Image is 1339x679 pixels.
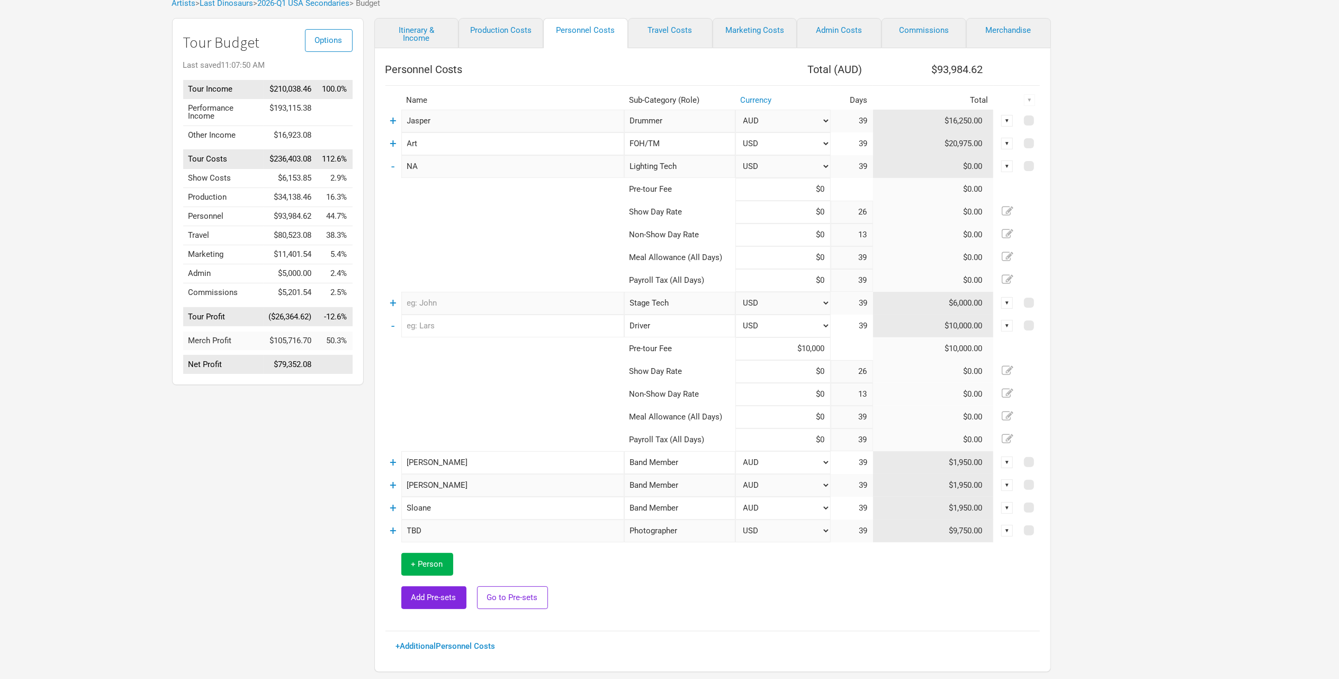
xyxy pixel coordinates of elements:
td: 39 [831,132,873,155]
td: $5,000.00 [264,264,317,283]
td: Travel [183,226,264,245]
td: Tour Costs [183,150,264,169]
input: eg: Angus [401,451,624,474]
a: + [390,524,397,538]
td: $0.00 [873,406,994,428]
td: Personnel as % of Tour Income [317,207,353,226]
div: ▼ [1001,525,1013,537]
div: Drummer [624,110,735,132]
th: Personnel Costs [385,59,735,80]
div: ▼ [1024,94,1036,106]
td: Payroll Tax (All Days) [624,269,735,292]
td: Admin as % of Tour Income [317,264,353,283]
td: $6,000.00 [873,292,994,315]
td: Performance Income [183,99,264,126]
td: Production [183,188,264,207]
div: ▼ [1001,457,1013,468]
span: Options [315,35,343,45]
td: $93,984.62 [264,207,317,226]
td: $80,523.08 [264,226,317,245]
td: $1,950.00 [873,497,994,520]
td: Other Income as % of Tour Income [317,126,353,145]
td: 39 [831,155,873,178]
input: eg: Paul [401,110,624,132]
button: Add Pre-sets [401,586,466,609]
td: $1,950.00 [873,451,994,474]
td: $210,038.46 [264,80,317,99]
td: $20,975.00 [873,132,994,155]
div: ▼ [1001,160,1013,172]
div: ▼ [1001,138,1013,149]
h1: Tour Budget [183,34,353,51]
div: ▼ [1001,115,1013,127]
a: + [390,114,397,128]
input: eg: John [401,292,624,315]
th: Days [831,91,873,110]
a: Itinerary & Income [374,18,459,48]
td: 39 [831,451,873,474]
div: Lighting Tech [624,155,735,178]
td: $10,000.00 [873,315,994,337]
span: Go to Pre-sets [487,593,538,602]
td: 39 [831,520,873,542]
a: Marketing Costs [713,18,797,48]
td: Meal Allowance (All Days) [624,406,735,428]
input: eg: Axel [401,132,624,155]
td: Show Day Rate [624,201,735,224]
td: 39 [831,497,873,520]
td: Meal Allowance (All Days) [624,246,735,269]
div: ▼ [1001,479,1013,491]
td: Other Income [183,126,264,145]
div: Photographer [624,520,735,542]
button: Go to Pre-sets [477,586,548,609]
td: Performance Income as % of Tour Income [317,99,353,126]
th: Total [873,91,994,110]
td: Travel as % of Tour Income [317,226,353,245]
td: ($26,364.62) [264,307,317,326]
a: Production Costs [459,18,543,48]
td: Admin [183,264,264,283]
td: Production as % of Tour Income [317,188,353,207]
td: Merch Profit [183,332,264,350]
div: ▼ [1001,297,1013,309]
td: $1,950.00 [873,474,994,497]
td: 39 [831,110,873,132]
td: $34,138.46 [264,188,317,207]
td: Commissions as % of Tour Income [317,283,353,302]
td: $105,716.70 [264,332,317,350]
th: Total ( AUD ) [735,59,873,80]
div: ▼ [1001,502,1013,514]
td: Pre-tour Fee [624,178,735,201]
td: Merch Profit as % of Tour Income [317,332,353,350]
div: Driver [624,315,735,337]
td: 39 [831,292,873,315]
a: + [390,455,397,469]
td: $0.00 [873,201,994,224]
td: $11,401.54 [264,245,317,264]
button: Options [305,29,353,52]
a: Personnel Costs [543,18,628,48]
input: eg: PJ [401,497,624,520]
div: Band Member [624,451,735,474]
a: + [390,478,397,492]
th: Sub-Category (Role) [624,91,735,110]
td: Marketing as % of Tour Income [317,245,353,264]
td: $5,201.54 [264,283,317,302]
div: Band Member [624,497,735,520]
td: $79,352.08 [264,355,317,374]
input: eg: Lars [401,315,624,337]
td: $16,923.08 [264,126,317,145]
span: + Person [411,559,443,569]
th: Name [401,91,624,110]
a: - [392,159,395,173]
td: $10,000.00 [873,337,994,360]
td: $236,403.08 [264,150,317,169]
td: Tour Costs as % of Tour Income [317,150,353,169]
td: Pre-tour Fee [624,337,735,360]
td: $0.00 [873,269,994,292]
td: Show Day Rate [624,360,735,383]
span: Add Pre-sets [411,593,456,602]
td: $0.00 [873,383,994,406]
td: Personnel [183,207,264,226]
td: Non-Show Day Rate [624,383,735,406]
